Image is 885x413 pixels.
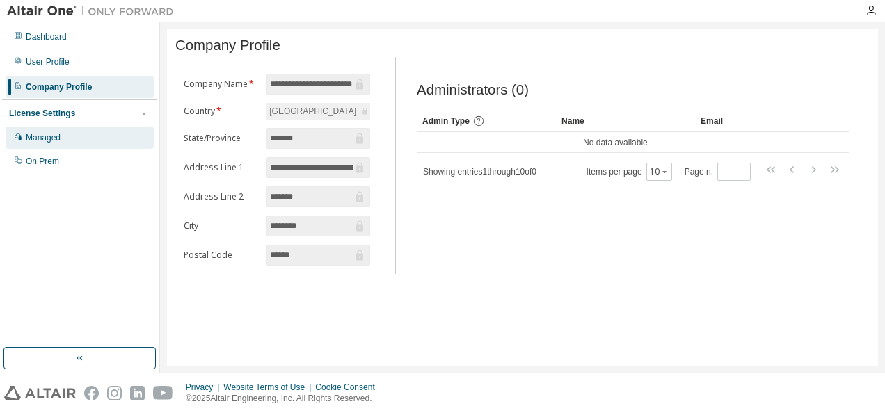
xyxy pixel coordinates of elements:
[184,162,258,173] label: Address Line 1
[26,56,70,67] div: User Profile
[186,382,223,393] div: Privacy
[153,386,173,400] img: youtube.svg
[26,132,61,143] div: Managed
[267,104,358,119] div: [GEOGRAPHIC_DATA]
[26,156,59,167] div: On Prem
[685,163,751,181] span: Page n.
[7,4,181,18] img: Altair One
[184,79,258,90] label: Company Name
[184,106,258,117] label: Country
[84,386,99,400] img: facebook.svg
[266,103,370,120] div: [GEOGRAPHIC_DATA]
[26,31,67,42] div: Dashboard
[184,250,258,261] label: Postal Code
[184,220,258,232] label: City
[130,386,145,400] img: linkedin.svg
[4,386,76,400] img: altair_logo.svg
[423,167,536,177] span: Showing entries 1 through 10 of 0
[107,386,122,400] img: instagram.svg
[184,191,258,202] label: Address Line 2
[650,166,669,177] button: 10
[9,108,75,119] div: License Settings
[561,110,689,132] div: Name
[223,382,315,393] div: Website Terms of Use
[26,81,92,92] div: Company Profile
[417,132,814,153] td: No data available
[175,38,280,54] span: Company Profile
[587,163,672,181] span: Items per page
[417,82,529,98] span: Administrators (0)
[315,382,383,393] div: Cookie Consent
[422,116,470,126] span: Admin Type
[186,393,383,405] p: © 2025 Altair Engineering, Inc. All Rights Reserved.
[701,110,808,132] div: Email
[184,133,258,144] label: State/Province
